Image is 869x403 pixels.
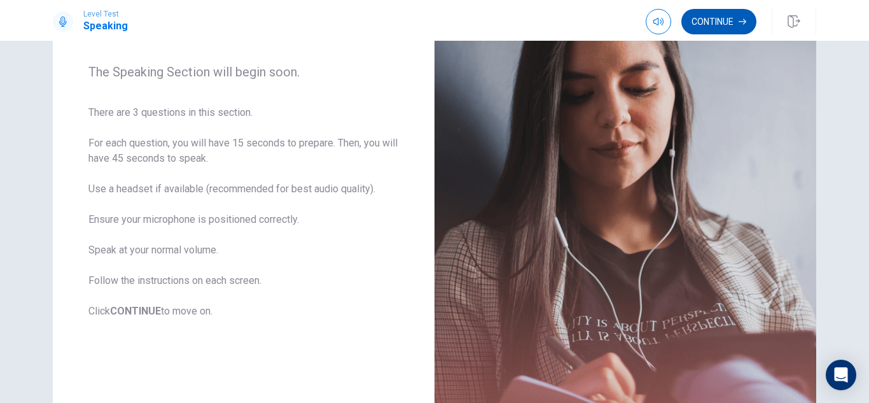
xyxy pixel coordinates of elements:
div: Open Intercom Messenger [826,360,856,390]
span: Level Test [83,10,128,18]
span: There are 3 questions in this section. For each question, you will have 15 seconds to prepare. Th... [88,105,399,319]
span: The Speaking Section will begin soon. [88,64,399,80]
b: CONTINUE [110,305,161,317]
h1: Speaking [83,18,128,34]
button: Continue [681,9,756,34]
